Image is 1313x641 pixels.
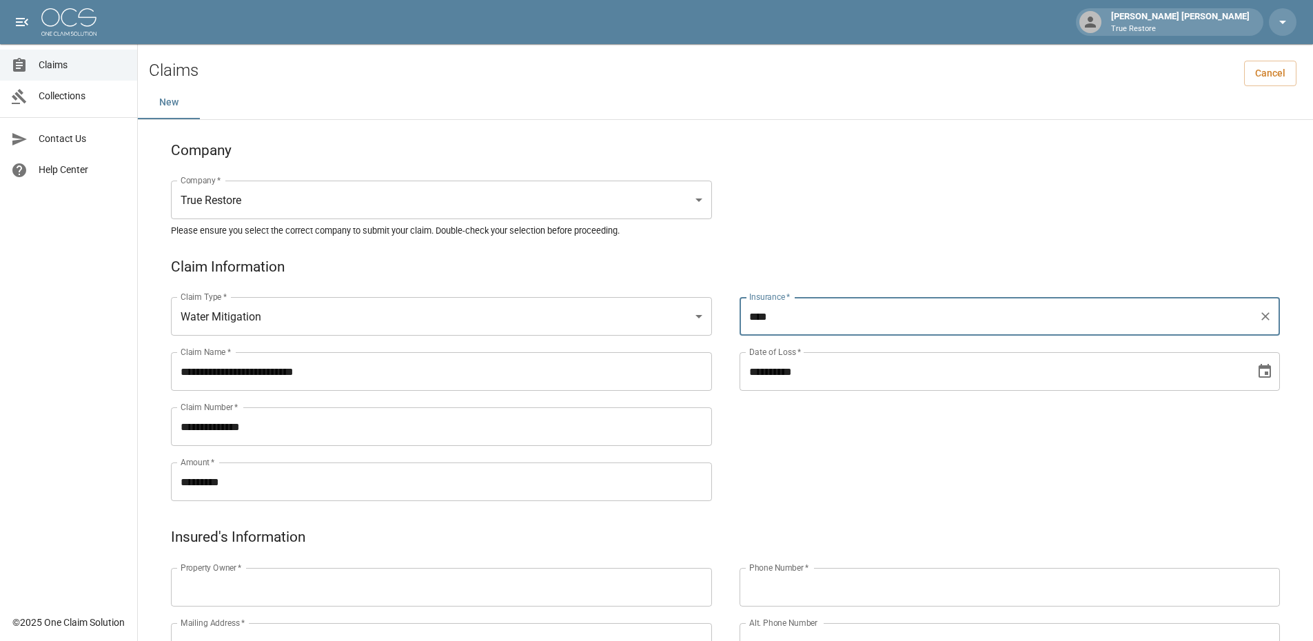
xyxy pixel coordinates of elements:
div: Water Mitigation [171,297,712,336]
label: Mailing Address [181,617,245,629]
button: open drawer [8,8,36,36]
button: New [138,86,200,119]
a: Cancel [1244,61,1296,86]
label: Phone Number [749,562,808,573]
label: Property Owner [181,562,242,573]
h5: Please ensure you select the correct company to submit your claim. Double-check your selection be... [171,225,1280,236]
span: Claims [39,58,126,72]
div: © 2025 One Claim Solution [12,615,125,629]
button: Clear [1256,307,1275,326]
div: dynamic tabs [138,86,1313,119]
label: Claim Type [181,291,227,303]
span: Collections [39,89,126,103]
div: True Restore [171,181,712,219]
label: Claim Number [181,401,238,413]
label: Alt. Phone Number [749,617,817,629]
label: Insurance [749,291,790,303]
p: True Restore [1111,23,1250,35]
button: Choose date [1251,358,1279,385]
span: Help Center [39,163,126,177]
label: Amount [181,456,215,468]
label: Company [181,174,221,186]
span: Contact Us [39,132,126,146]
h2: Claims [149,61,199,81]
div: [PERSON_NAME] [PERSON_NAME] [1106,10,1255,34]
label: Claim Name [181,346,231,358]
label: Date of Loss [749,346,801,358]
img: ocs-logo-white-transparent.png [41,8,96,36]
